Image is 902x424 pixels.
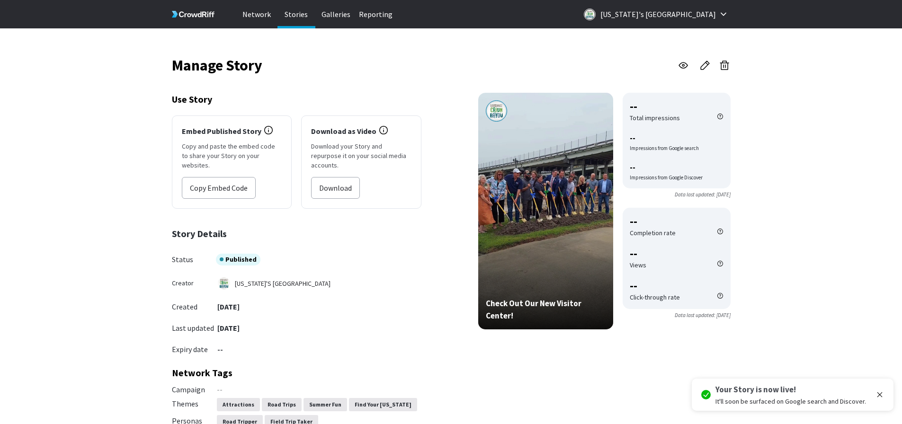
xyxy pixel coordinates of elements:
[216,254,260,265] div: Published
[172,254,216,265] p: Status
[623,311,731,319] p: Data last updated: [DATE]
[182,125,261,137] p: Embed Published Story
[630,113,680,123] p: Total impressions
[216,344,223,355] p: --
[486,100,507,122] img: Louisiana's Cajun Bayou
[311,125,376,137] p: Download as Video
[182,177,256,199] button: Embed code to be copied. Button to copy is below input.
[630,260,646,270] p: Views
[630,292,680,302] p: Click-through rate
[715,383,834,396] h4: Your Story is now live!
[630,279,723,292] h2: --
[630,215,723,228] h2: --
[630,228,676,238] p: Completion rate
[623,191,731,198] p: Data last updated: [DATE]
[216,323,240,334] p: [DATE]
[172,384,215,394] p: Campaign
[600,7,716,22] p: [US_STATE]'s [GEOGRAPHIC_DATA]
[355,400,411,408] p: Find Your [US_STATE]
[172,367,232,379] h2: Network Tags
[311,177,360,199] button: Download story button
[309,400,341,408] p: Summer Fun
[630,132,723,144] h4: --
[223,400,254,408] p: Attractions
[172,228,421,239] h2: Story Details
[311,141,411,170] p: Download your Story and repurpose it on your social media accounts.
[630,144,699,152] p: Impressions from Google search
[172,279,216,287] div: Creator
[172,93,421,106] h3: Use Story
[218,277,230,290] img: Louisiana's Cajun Bayou
[172,59,262,72] h1: Manage Story
[630,100,723,113] h2: --
[172,398,215,408] p: Themes
[172,323,216,334] p: Last updated
[217,384,223,395] p: --
[172,344,208,355] p: Expiry date
[172,301,216,312] p: Created
[486,297,606,322] p: Check Out Our New Visitor Center!
[268,400,296,408] p: Road Trips
[715,397,866,406] p: It'll soon be surfaced on Google search and Discover.
[630,161,723,174] h4: --
[182,141,282,170] p: Copy and paste the embed code to share your Story on your websites.
[235,279,330,288] p: [US_STATE]'s [GEOGRAPHIC_DATA]
[630,174,703,181] p: Impressions from Google Discover
[584,9,596,20] img: Logo for Louisiana's Cajun Bayou
[216,301,240,312] p: [DATE]
[630,247,723,260] h2: --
